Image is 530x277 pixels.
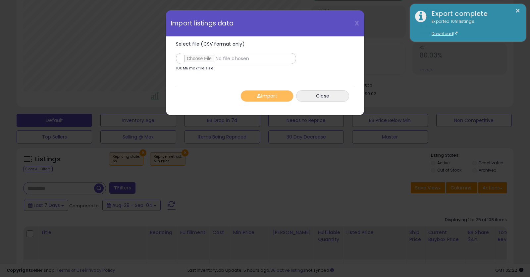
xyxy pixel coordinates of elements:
[171,20,234,26] span: Import listings data
[354,19,359,28] span: X
[427,9,521,19] div: Export complete
[432,31,457,36] a: Download
[427,19,521,37] div: Exported 108 listings.
[176,41,245,47] span: Select file (CSV format only)
[176,66,213,70] p: 100MB max file size
[296,90,349,102] button: Close
[240,90,293,102] button: Import
[515,7,520,15] button: ×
